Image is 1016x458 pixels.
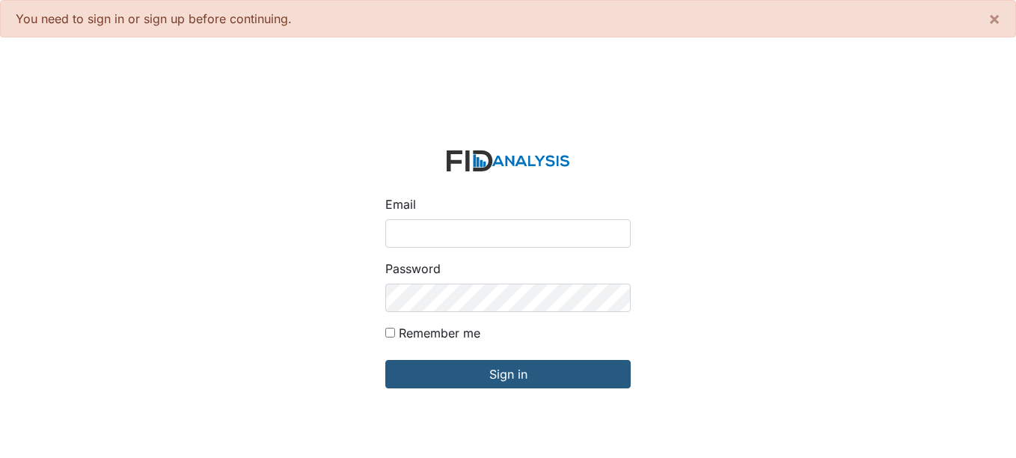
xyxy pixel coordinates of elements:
[988,7,1000,29] span: ×
[385,195,416,213] label: Email
[447,150,569,172] img: logo-2fc8c6e3336f68795322cb6e9a2b9007179b544421de10c17bdaae8622450297.svg
[973,1,1015,37] button: ×
[399,324,480,342] label: Remember me
[385,360,631,388] input: Sign in
[385,260,441,278] label: Password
